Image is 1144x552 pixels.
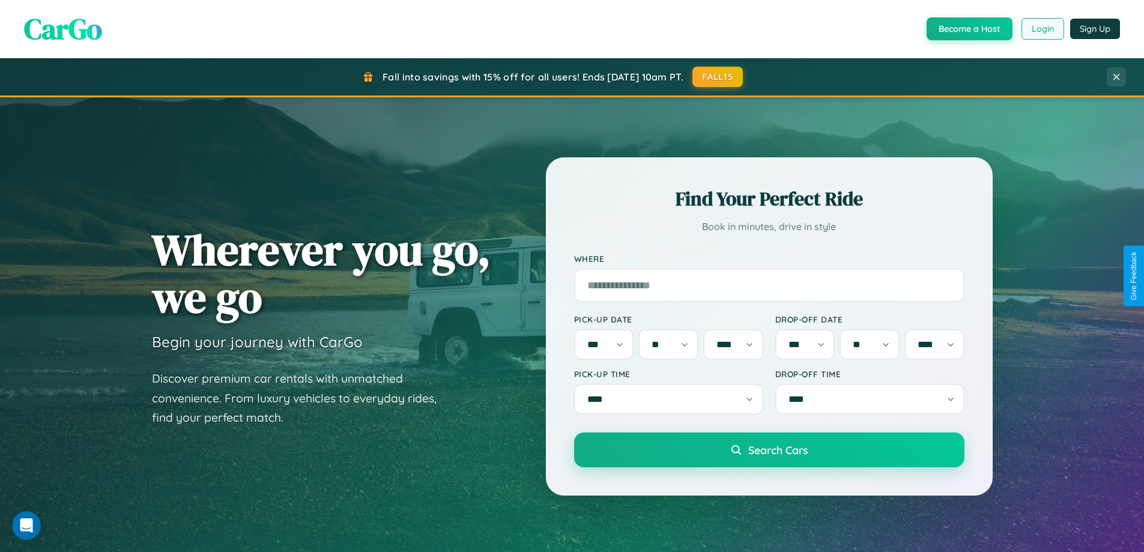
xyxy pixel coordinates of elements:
label: Drop-off Time [775,369,964,379]
h1: Wherever you go, we go [152,226,491,321]
label: Where [574,253,964,264]
span: CarGo [24,9,102,49]
span: Search Cars [748,443,808,456]
iframe: Intercom live chat [12,511,41,540]
h2: Find Your Perfect Ride [574,186,964,212]
label: Pick-up Time [574,369,763,379]
button: Search Cars [574,432,964,467]
h3: Begin your journey with CarGo [152,333,363,351]
button: Sign Up [1070,19,1120,39]
label: Drop-off Date [775,314,964,324]
button: Login [1021,18,1064,40]
p: Book in minutes, drive in style [574,218,964,235]
p: Discover premium car rentals with unmatched convenience. From luxury vehicles to everyday rides, ... [152,369,452,428]
label: Pick-up Date [574,314,763,324]
span: Fall into savings with 15% off for all users! Ends [DATE] 10am PT. [383,71,683,83]
button: FALL15 [692,67,743,87]
div: Give Feedback [1130,252,1138,300]
button: Become a Host [927,17,1012,40]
